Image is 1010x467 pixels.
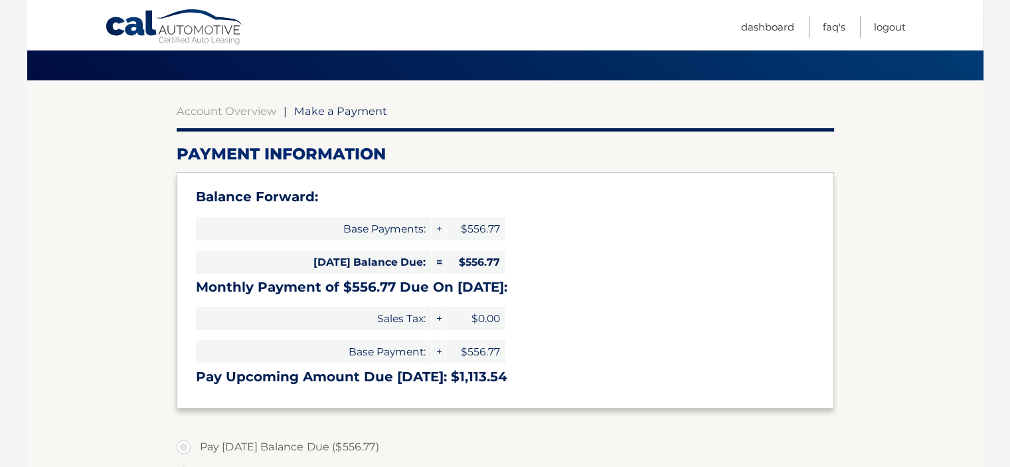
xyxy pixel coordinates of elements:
span: $0.00 [446,307,505,330]
span: = [432,250,445,274]
h3: Monthly Payment of $556.77 Due On [DATE]: [196,279,815,296]
span: $556.77 [446,250,505,274]
span: $556.77 [446,217,505,240]
span: [DATE] Balance Due: [196,250,431,274]
h3: Balance Forward: [196,189,815,205]
a: Cal Automotive [105,9,244,47]
a: Logout [874,16,906,38]
span: | [284,104,287,118]
span: Sales Tax: [196,307,431,330]
a: FAQ's [823,16,845,38]
span: Base Payments: [196,217,431,240]
span: + [432,217,445,240]
span: Make a Payment [294,104,387,118]
h2: Payment Information [177,144,834,164]
span: + [432,340,445,363]
a: Account Overview [177,104,276,118]
span: Base Payment: [196,340,431,363]
a: Dashboard [741,16,794,38]
span: $556.77 [446,340,505,363]
h3: Pay Upcoming Amount Due [DATE]: $1,113.54 [196,369,815,385]
span: + [432,307,445,330]
label: Pay [DATE] Balance Due ($556.77) [177,434,834,460]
